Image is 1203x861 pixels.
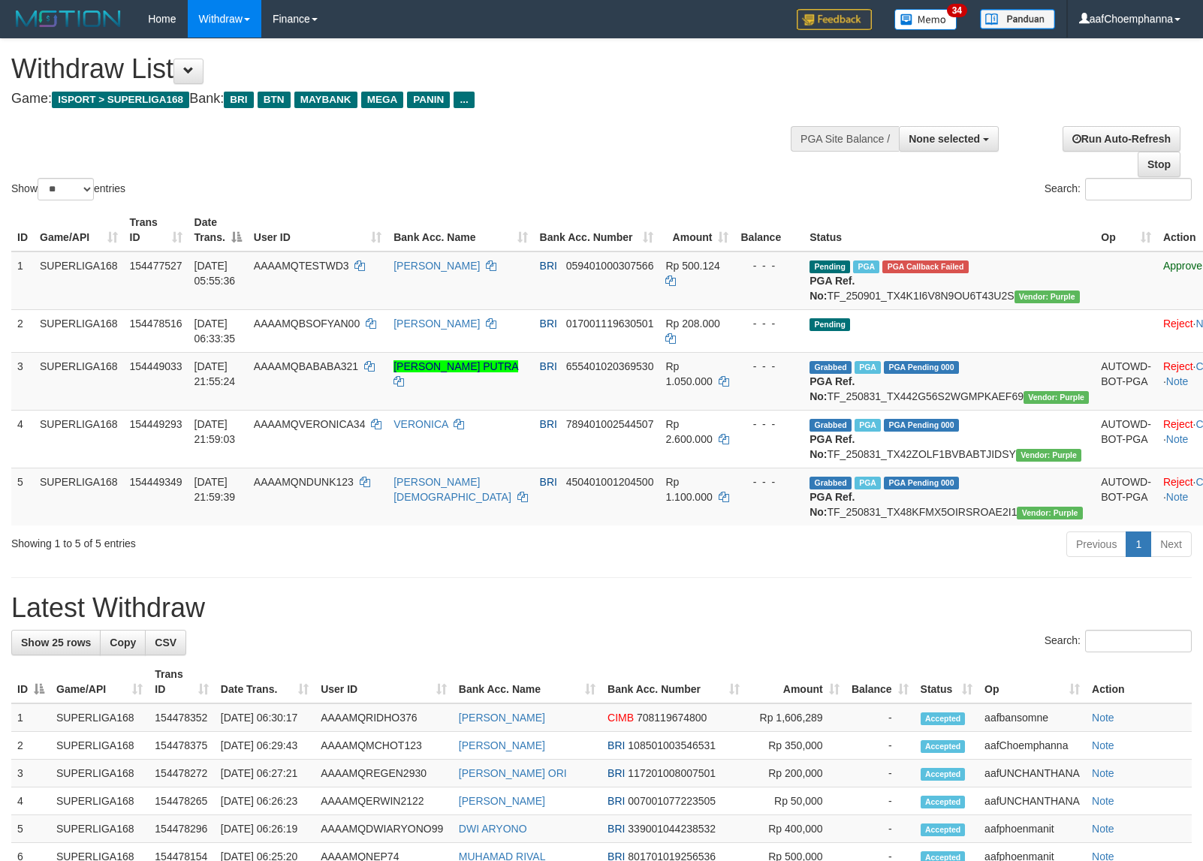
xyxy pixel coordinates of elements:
input: Search: [1085,178,1192,200]
td: - [846,760,915,787]
span: 34 [947,4,967,17]
th: Date Trans.: activate to sort column ascending [215,661,315,703]
div: Showing 1 to 5 of 5 entries [11,530,490,551]
span: Rp 1.050.000 [665,360,712,387]
th: Action [1086,661,1192,703]
span: Vendor URL: https://trx4.1velocity.biz [1017,507,1082,519]
th: Game/API: activate to sort column ascending [50,661,149,703]
td: 5 [11,468,34,525]
span: BRI [540,360,557,372]
th: Status [804,209,1095,251]
td: 3 [11,760,50,787]
td: Rp 400,000 [746,815,846,843]
td: 4 [11,410,34,468]
span: BTN [258,92,291,108]
td: SUPERLIGA168 [50,732,149,760]
td: 154478352 [149,703,215,732]
span: None selected [909,133,980,145]
span: PANIN [407,92,450,108]
span: Copy 708119674800 to clipboard [637,712,707,724]
th: Bank Acc. Number: activate to sort column ascending [601,661,746,703]
a: [PERSON_NAME][DEMOGRAPHIC_DATA] [393,476,511,503]
span: ... [454,92,474,108]
td: - [846,732,915,760]
span: Copy 789401002544507 to clipboard [566,418,654,430]
span: Vendor URL: https://trx4.1velocity.biz [1015,291,1080,303]
span: 154477527 [130,260,182,272]
td: 154478296 [149,815,215,843]
td: [DATE] 06:27:21 [215,760,315,787]
td: 2 [11,732,50,760]
td: TF_250901_TX4K1I6V8N9OU6T43U2S [804,251,1095,310]
b: PGA Ref. No: [810,275,855,302]
span: Marked by aafheankoy [855,419,881,432]
a: CSV [145,630,186,655]
span: Copy 017001119630501 to clipboard [566,318,654,330]
select: Showentries [38,178,94,200]
span: Pending [810,260,850,273]
td: - [846,703,915,732]
a: [PERSON_NAME] [393,260,480,272]
td: Rp 350,000 [746,732,846,760]
a: Stop [1138,152,1180,177]
span: CIMB [608,712,634,724]
span: Copy [110,637,136,649]
th: User ID: activate to sort column ascending [315,661,453,703]
a: [PERSON_NAME] [393,318,480,330]
span: [DATE] 06:33:35 [194,318,236,345]
div: - - - [740,316,797,331]
td: AAAAMQERWIN2122 [315,787,453,815]
td: [DATE] 06:26:19 [215,815,315,843]
span: BRI [608,739,625,751]
th: User ID: activate to sort column ascending [248,209,387,251]
span: Accepted [921,823,966,836]
span: AAAAMQBABABA321 [254,360,358,372]
td: 1 [11,703,50,732]
td: [DATE] 06:30:17 [215,703,315,732]
span: AAAAMQBSOFYAN00 [254,318,360,330]
td: SUPERLIGA168 [34,251,124,310]
a: 1 [1126,531,1151,557]
div: PGA Site Balance / [791,126,899,152]
span: Grabbed [810,419,852,432]
span: Marked by aafheankoy [855,361,881,374]
b: PGA Ref. No: [810,433,855,460]
b: PGA Ref. No: [810,491,855,518]
span: Copy 339001044238532 to clipboard [628,823,716,835]
td: SUPERLIGA168 [50,815,149,843]
a: Note [1166,375,1189,387]
td: TF_250831_TX42ZOLF1BVBABTJIDSY [804,410,1095,468]
img: Feedback.jpg [797,9,872,30]
span: Rp 1.100.000 [665,476,712,503]
span: Vendor URL: https://trx4.1velocity.biz [1016,449,1081,462]
td: SUPERLIGA168 [34,309,124,352]
span: Copy 059401000307566 to clipboard [566,260,654,272]
td: aafUNCHANTHANA [978,760,1086,787]
a: Next [1150,531,1192,557]
th: Trans ID: activate to sort column ascending [149,661,215,703]
span: BRI [540,260,557,272]
td: aafbansomne [978,703,1086,732]
span: [DATE] 21:59:03 [194,418,236,445]
td: 154478265 [149,787,215,815]
a: Run Auto-Refresh [1063,126,1180,152]
span: [DATE] 05:55:36 [194,260,236,287]
td: 154478375 [149,732,215,760]
td: AAAAMQMCHOT123 [315,732,453,760]
th: Date Trans.: activate to sort column descending [188,209,248,251]
span: AAAAMQVERONICA34 [254,418,366,430]
th: Amount: activate to sort column ascending [746,661,846,703]
a: Reject [1163,476,1193,488]
span: AAAAMQNDUNK123 [254,476,354,488]
td: AAAAMQDWIARYONO99 [315,815,453,843]
a: Show 25 rows [11,630,101,655]
th: ID: activate to sort column descending [11,661,50,703]
span: MEGA [361,92,404,108]
th: Op: activate to sort column ascending [1095,209,1157,251]
img: Button%20Memo.svg [894,9,957,30]
td: Rp 200,000 [746,760,846,787]
td: Rp 50,000 [746,787,846,815]
td: [DATE] 06:26:23 [215,787,315,815]
a: Note [1092,795,1114,807]
td: SUPERLIGA168 [50,760,149,787]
